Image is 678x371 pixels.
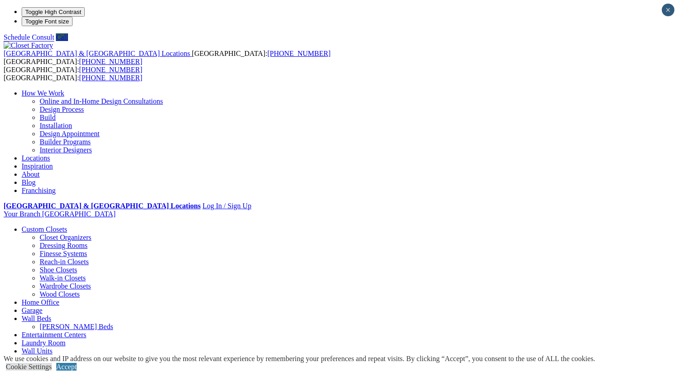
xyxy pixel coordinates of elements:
a: Laundry Room [22,339,65,347]
span: Toggle High Contrast [25,9,81,15]
a: Log In / Sign Up [202,202,251,210]
a: [PHONE_NUMBER] [79,58,142,65]
a: Wall Units [22,347,52,355]
span: [GEOGRAPHIC_DATA]: [GEOGRAPHIC_DATA]: [4,50,331,65]
a: Dressing Rooms [40,242,87,249]
a: [PHONE_NUMBER] [267,50,330,57]
a: Home Office [22,298,59,306]
button: Toggle High Contrast [22,7,85,17]
a: Entertainment Centers [22,331,86,339]
a: Custom Closets [22,225,67,233]
a: Builder Programs [40,138,91,146]
a: Walk-in Closets [40,274,86,282]
a: Shoe Closets [40,266,77,274]
a: Wood Closets [40,290,80,298]
a: Franchising [22,187,56,194]
span: Your Branch [4,210,40,218]
a: Closet Organizers [40,234,91,241]
a: Inspiration [22,162,53,170]
a: Cookie Settings [6,363,52,371]
a: Online and In-Home Design Consultations [40,97,163,105]
span: Toggle Font size [25,18,69,25]
img: Closet Factory [4,41,53,50]
a: Locations [22,154,50,162]
a: Blog [22,179,36,186]
span: [GEOGRAPHIC_DATA] & [GEOGRAPHIC_DATA] Locations [4,50,190,57]
a: [PERSON_NAME] Beds [40,323,113,330]
a: About [22,170,40,178]
a: How We Work [22,89,64,97]
a: Wall Beds [22,315,51,322]
a: [GEOGRAPHIC_DATA] & [GEOGRAPHIC_DATA] Locations [4,202,200,210]
a: [PHONE_NUMBER] [79,74,142,82]
a: Interior Designers [40,146,92,154]
button: Close [662,4,674,16]
a: [PHONE_NUMBER] [79,66,142,73]
a: Your Branch [GEOGRAPHIC_DATA] [4,210,116,218]
a: Design Process [40,105,84,113]
div: We use cookies and IP address on our website to give you the most relevant experience by remember... [4,355,595,363]
span: [GEOGRAPHIC_DATA]: [GEOGRAPHIC_DATA]: [4,66,142,82]
a: Design Appointment [40,130,100,137]
span: [GEOGRAPHIC_DATA] [42,210,115,218]
a: Accept [56,363,77,371]
a: [GEOGRAPHIC_DATA] & [GEOGRAPHIC_DATA] Locations [4,50,192,57]
a: Installation [40,122,72,129]
a: Garage [22,307,42,314]
a: Build [40,114,56,121]
a: Call [56,33,68,41]
a: Finesse Systems [40,250,87,257]
a: Schedule Consult [4,33,54,41]
button: Toggle Font size [22,17,73,26]
a: Wardrobe Closets [40,282,91,290]
a: Reach-in Closets [40,258,89,266]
